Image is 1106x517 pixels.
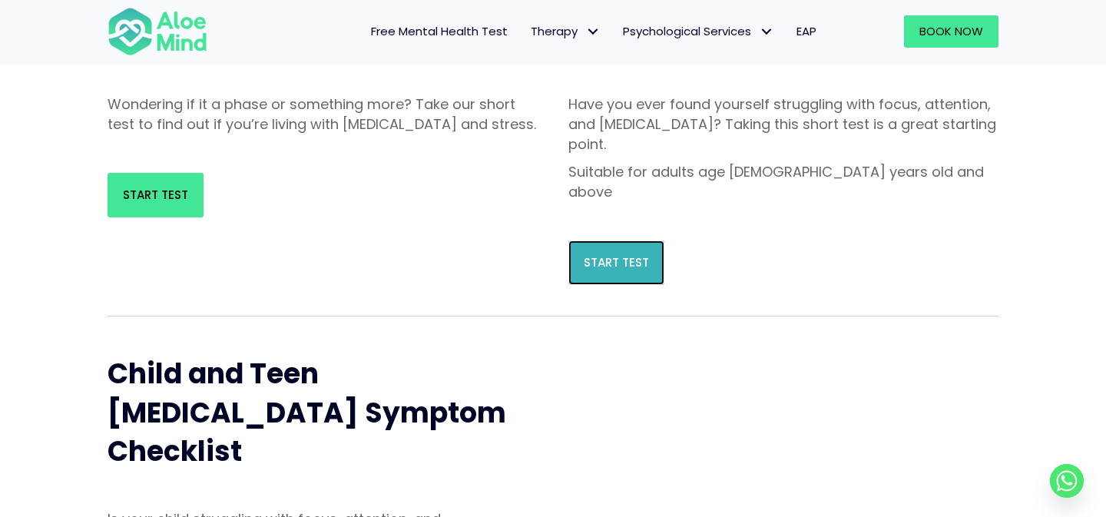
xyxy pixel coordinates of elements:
[108,94,538,134] p: Wondering if it a phase or something more? Take our short test to find out if you’re living with ...
[904,15,998,48] a: Book Now
[611,15,785,48] a: Psychological ServicesPsychological Services: submenu
[108,6,207,57] img: Aloe mind Logo
[519,15,611,48] a: TherapyTherapy: submenu
[785,15,828,48] a: EAP
[1050,464,1084,498] a: Whatsapp
[584,254,649,270] span: Start Test
[123,187,188,203] span: Start Test
[581,21,604,43] span: Therapy: submenu
[108,354,506,471] span: Child and Teen [MEDICAL_DATA] Symptom Checklist
[919,23,983,39] span: Book Now
[796,23,816,39] span: EAP
[755,21,777,43] span: Psychological Services: submenu
[568,94,998,154] p: Have you ever found yourself struggling with focus, attention, and [MEDICAL_DATA]? Taking this sh...
[359,15,519,48] a: Free Mental Health Test
[568,240,664,285] a: Start Test
[371,23,508,39] span: Free Mental Health Test
[623,23,773,39] span: Psychological Services
[568,162,998,202] p: Suitable for adults age [DEMOGRAPHIC_DATA] years old and above
[227,15,828,48] nav: Menu
[531,23,600,39] span: Therapy
[108,173,204,217] a: Start Test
